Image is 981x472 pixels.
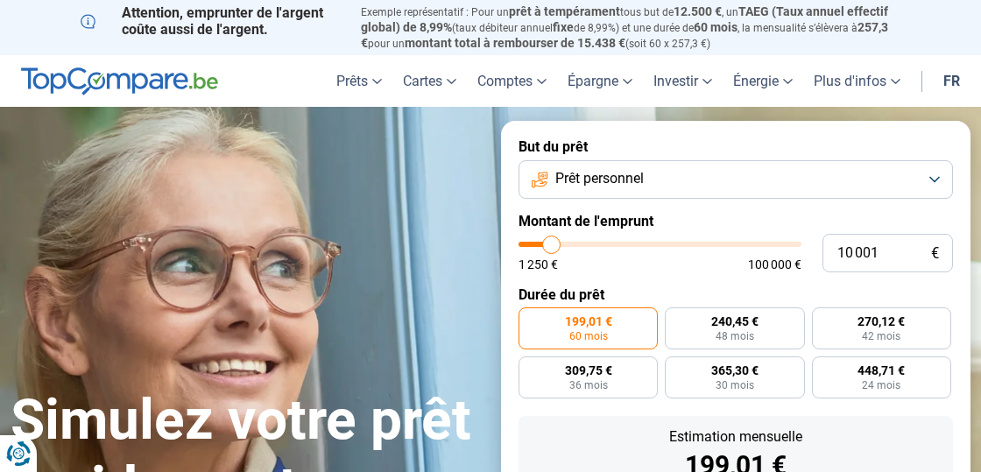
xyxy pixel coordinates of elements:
[862,380,900,391] span: 24 mois
[405,36,625,50] span: montant total à rembourser de 15.438 €
[565,315,612,328] span: 199,01 €
[643,55,723,107] a: Investir
[857,315,905,328] span: 270,12 €
[803,55,911,107] a: Plus d'infos
[711,315,759,328] span: 240,45 €
[21,67,218,95] img: TopCompare
[674,4,722,18] span: 12.500 €
[519,286,953,303] label: Durée du prêt
[81,4,340,38] p: Attention, emprunter de l'argent coûte aussi de l'argent.
[555,169,644,188] span: Prêt personnel
[392,55,467,107] a: Cartes
[553,20,574,34] span: fixe
[716,331,754,342] span: 48 mois
[519,213,953,229] label: Montant de l'emprunt
[569,331,608,342] span: 60 mois
[361,4,900,51] p: Exemple représentatif : Pour un tous but de , un (taux débiteur annuel de 8,99%) et une durée de ...
[361,4,888,34] span: TAEG (Taux annuel effectif global) de 8,99%
[933,55,970,107] a: fr
[361,20,888,50] span: 257,3 €
[519,138,953,155] label: But du prêt
[862,331,900,342] span: 42 mois
[694,20,738,34] span: 60 mois
[533,430,939,444] div: Estimation mensuelle
[723,55,803,107] a: Énergie
[565,364,612,377] span: 309,75 €
[748,258,801,271] span: 100 000 €
[467,55,557,107] a: Comptes
[711,364,759,377] span: 365,30 €
[931,246,939,261] span: €
[569,380,608,391] span: 36 mois
[857,364,905,377] span: 448,71 €
[557,55,643,107] a: Épargne
[326,55,392,107] a: Prêts
[519,258,558,271] span: 1 250 €
[509,4,620,18] span: prêt à tempérament
[716,380,754,391] span: 30 mois
[519,160,953,199] button: Prêt personnel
